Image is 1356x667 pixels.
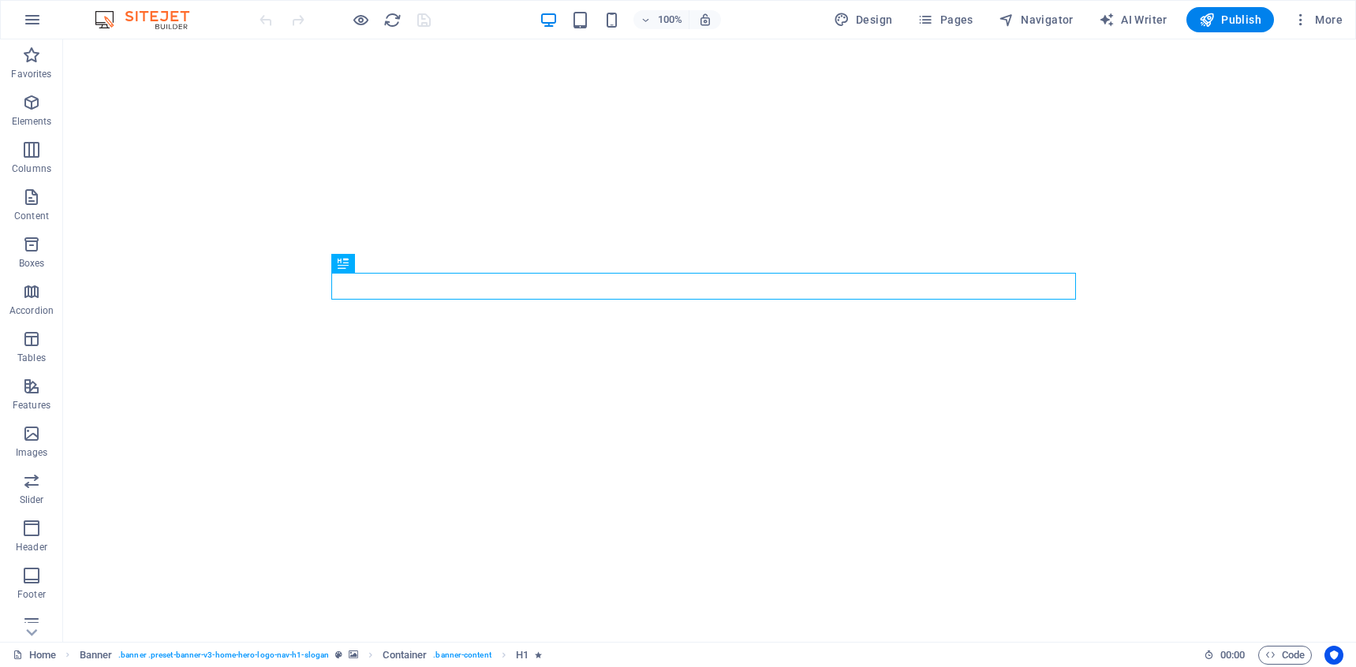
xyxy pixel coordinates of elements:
[1204,646,1246,665] h6: Session time
[1231,649,1234,661] span: :
[335,650,342,659] i: This element is a customizable preset
[1258,646,1312,665] button: Code
[91,10,209,29] img: Editor Logo
[14,210,49,222] p: Content
[516,646,529,665] span: Click to select. Double-click to edit
[834,12,893,28] span: Design
[1093,7,1174,32] button: AI Writer
[827,7,899,32] button: Design
[1199,12,1261,28] span: Publish
[19,257,45,270] p: Boxes
[633,10,689,29] button: 100%
[1186,7,1274,32] button: Publish
[16,446,48,459] p: Images
[1220,646,1245,665] span: 00 00
[13,646,56,665] a: Click to cancel selection. Double-click to open Pages
[383,10,402,29] button: reload
[16,541,47,553] p: Header
[12,162,51,175] p: Columns
[17,352,46,364] p: Tables
[917,12,973,28] span: Pages
[383,11,402,29] i: Reload page
[1324,646,1343,665] button: Usercentrics
[657,10,682,29] h6: 100%
[80,646,113,665] span: Click to select. Double-click to edit
[349,650,358,659] i: This element contains a background
[20,494,44,506] p: Slider
[999,12,1074,28] span: Navigator
[12,115,52,128] p: Elements
[80,646,543,665] nav: breadcrumb
[911,7,979,32] button: Pages
[118,646,329,665] span: . banner .preset-banner-v3-home-hero-logo-nav-h1-slogan
[13,399,50,412] p: Features
[11,68,51,80] p: Favorites
[17,588,46,601] p: Footer
[992,7,1080,32] button: Navigator
[433,646,491,665] span: . banner-content
[535,650,542,659] i: Element contains an animation
[827,7,899,32] div: Design (Ctrl+Alt+Y)
[351,10,370,29] button: Click here to leave preview mode and continue editing
[1265,646,1305,665] span: Code
[698,13,712,27] i: On resize automatically adjust zoom level to fit chosen device.
[9,304,54,317] p: Accordion
[1099,12,1167,28] span: AI Writer
[1287,7,1349,32] button: More
[383,646,427,665] span: Click to select. Double-click to edit
[1293,12,1343,28] span: More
